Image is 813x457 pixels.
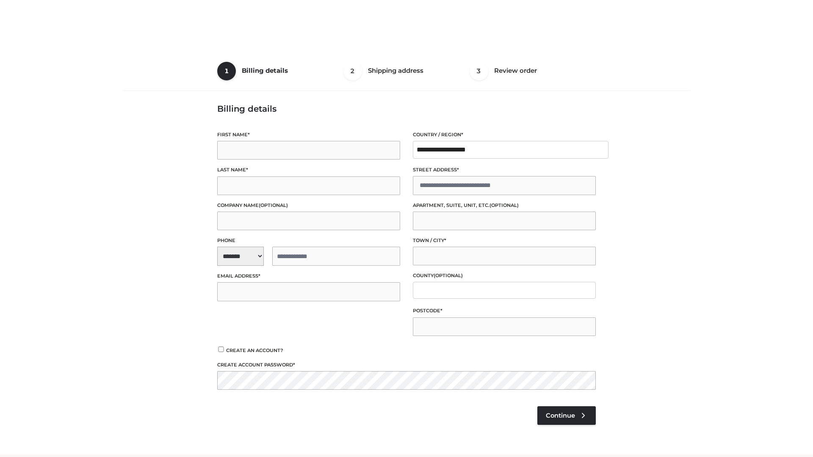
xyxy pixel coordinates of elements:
label: County [413,272,596,280]
span: 2 [343,62,362,80]
label: Phone [217,237,400,245]
label: Town / City [413,237,596,245]
span: Billing details [242,66,288,74]
label: Company name [217,201,400,209]
span: Continue [546,412,575,419]
label: First name [217,131,400,139]
input: Create an account? [217,347,225,352]
span: Shipping address [368,66,423,74]
span: (optional) [434,273,463,278]
a: Continue [537,406,596,425]
label: Postcode [413,307,596,315]
label: Last name [217,166,400,174]
span: 1 [217,62,236,80]
span: (optional) [489,202,519,208]
span: Create an account? [226,347,283,353]
label: Street address [413,166,596,174]
label: Country / Region [413,131,596,139]
h3: Billing details [217,104,596,114]
label: Email address [217,272,400,280]
span: 3 [470,62,488,80]
label: Create account password [217,361,596,369]
label: Apartment, suite, unit, etc. [413,201,596,209]
span: (optional) [259,202,288,208]
span: Review order [494,66,537,74]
